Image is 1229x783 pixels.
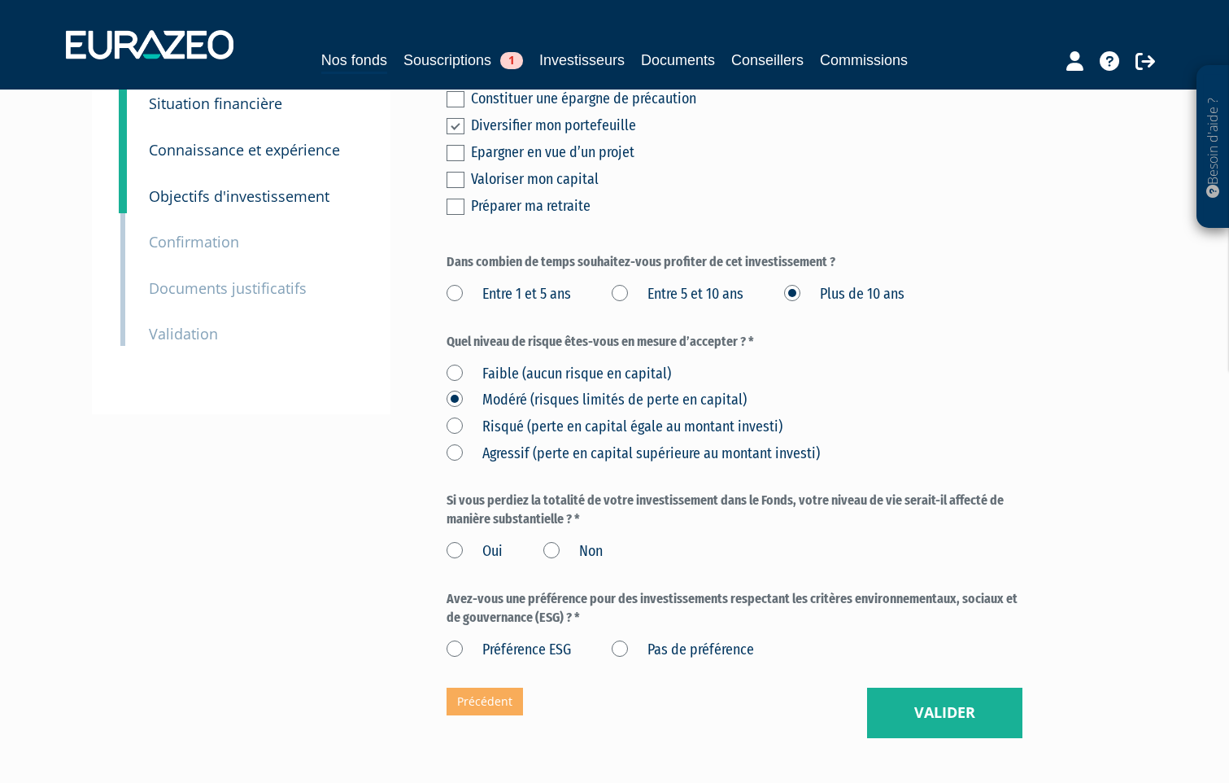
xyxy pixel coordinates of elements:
small: Connaissance et expérience [149,140,340,160]
label: Agressif (perte en capital supérieure au montant investi) [447,444,820,465]
label: Modéré (risques limités de perte en capital) [447,390,747,411]
a: 4 [119,70,127,120]
label: Faible (aucun risque en capital) [447,364,671,385]
small: Documents justificatifs [149,278,307,298]
label: Entre 5 et 10 ans [612,284,743,305]
a: Commissions [820,49,908,72]
a: 5 [119,116,127,167]
small: Situation financière [149,94,282,113]
p: Besoin d'aide ? [1204,74,1222,221]
button: Valider [867,688,1022,738]
small: Confirmation [149,232,239,252]
a: Documents [641,49,715,72]
div: Valoriser mon capital [471,168,1022,190]
label: Quel niveau de risque êtes-vous en mesure d’accepter ? * [447,333,1022,352]
label: Plus de 10 ans [784,284,904,305]
a: Nos fonds [321,49,387,74]
div: Préparer ma retraite [471,195,1022,217]
a: Investisseurs [539,49,625,72]
label: Entre 1 et 5 ans [447,284,571,305]
img: 1732889491-logotype_eurazeo_blanc_rvb.png [66,30,233,59]
a: 6 [119,163,127,213]
label: Risqué (perte en capital égale au montant investi) [447,417,782,438]
a: Précédent [447,688,523,715]
label: Avez-vous une préférence pour des investissements respectant les critères environnementaux, socia... [447,590,1022,628]
label: Si vous perdiez la totalité de votre investissement dans le Fonds, votre niveau de vie serait-il ... [447,492,1022,529]
div: Diversifier mon portefeuille [471,114,1022,137]
span: 1 [500,52,523,69]
div: Epargner en vue d’un projet [471,141,1022,164]
small: Objectifs d'investissement [149,186,329,206]
small: Validation [149,324,218,343]
label: Non [543,541,603,562]
a: Souscriptions1 [403,49,523,72]
label: Dans combien de temps souhaitez-vous profiter de cet investissement ? [447,253,1022,272]
a: Conseillers [731,49,804,72]
div: Constituer une épargne de précaution [471,87,1022,110]
label: Oui [447,541,503,562]
label: Préférence ESG [447,640,571,661]
label: Pas de préférence [612,640,754,661]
